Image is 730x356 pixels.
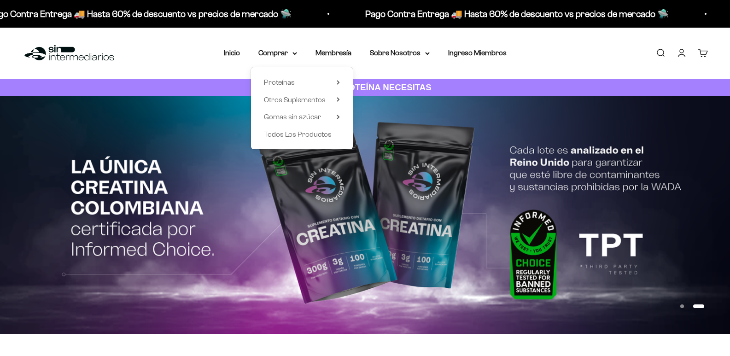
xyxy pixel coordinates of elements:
span: Proteínas [264,78,295,86]
summary: Proteínas [264,76,340,88]
strong: CUANTA PROTEÍNA NECESITAS [298,82,432,92]
a: Todos Los Productos [264,128,340,140]
span: Gomas sin azúcar [264,113,321,121]
a: Inicio [224,49,240,57]
summary: Otros Suplementos [264,94,340,106]
a: Ingreso Miembros [448,49,507,57]
span: Otros Suplementos [264,96,326,104]
summary: Comprar [258,47,297,59]
span: Todos Los Productos [264,130,332,138]
p: Pago Contra Entrega 🚚 Hasta 60% de descuento vs precios de mercado 🛸 [319,6,622,21]
summary: Sobre Nosotros [370,47,430,59]
summary: Gomas sin azúcar [264,111,340,123]
a: Membresía [315,49,351,57]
